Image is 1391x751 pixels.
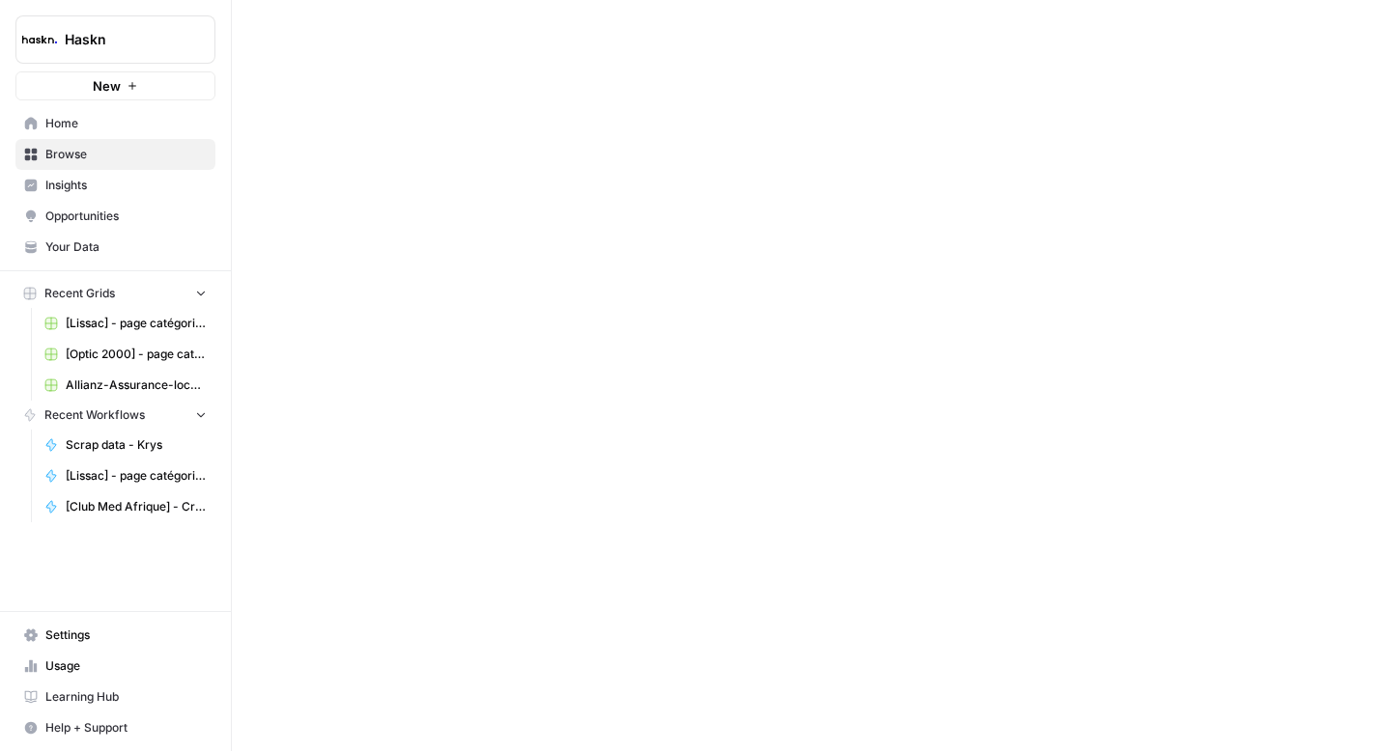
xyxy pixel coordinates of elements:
span: Home [45,115,207,132]
span: Settings [45,626,207,644]
span: Browse [45,146,207,163]
span: [Lissac] - page catégorie - 300 à 800 mots [66,467,207,485]
a: Allianz-Assurance-local v2 Grid [36,370,215,401]
span: Recent Workflows [44,406,145,424]
span: Allianz-Assurance-local v2 Grid [66,376,207,394]
span: Opportunities [45,208,207,225]
a: Scrap data - Krys [36,430,215,460]
span: Your Data [45,238,207,256]
span: Recent Grids [44,285,115,302]
span: [Optic 2000] - page catégorie + article de blog [66,346,207,363]
button: Help + Support [15,712,215,743]
span: Insights [45,177,207,194]
a: Opportunities [15,201,215,232]
span: Help + Support [45,719,207,737]
span: Scrap data - Krys [66,436,207,454]
a: Home [15,108,215,139]
span: Learning Hub [45,688,207,706]
span: Usage [45,657,207,675]
a: Learning Hub [15,681,215,712]
a: Insights [15,170,215,201]
button: Recent Grids [15,279,215,308]
button: New [15,71,215,100]
a: Browse [15,139,215,170]
span: [Club Med Afrique] - Création + FAQ [66,498,207,515]
span: Haskn [65,30,182,49]
button: Recent Workflows [15,401,215,430]
a: [Lissac] - page catégorie - 300 à 800 mots [36,460,215,491]
a: [Lissac] - page catégorie - 300 à 800 mots [36,308,215,339]
a: [Optic 2000] - page catégorie + article de blog [36,339,215,370]
button: Workspace: Haskn [15,15,215,64]
span: [Lissac] - page catégorie - 300 à 800 mots [66,315,207,332]
img: Haskn Logo [22,22,57,57]
a: Your Data [15,232,215,263]
a: [Club Med Afrique] - Création + FAQ [36,491,215,522]
span: New [93,76,121,96]
a: Usage [15,651,215,681]
a: Settings [15,620,215,651]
